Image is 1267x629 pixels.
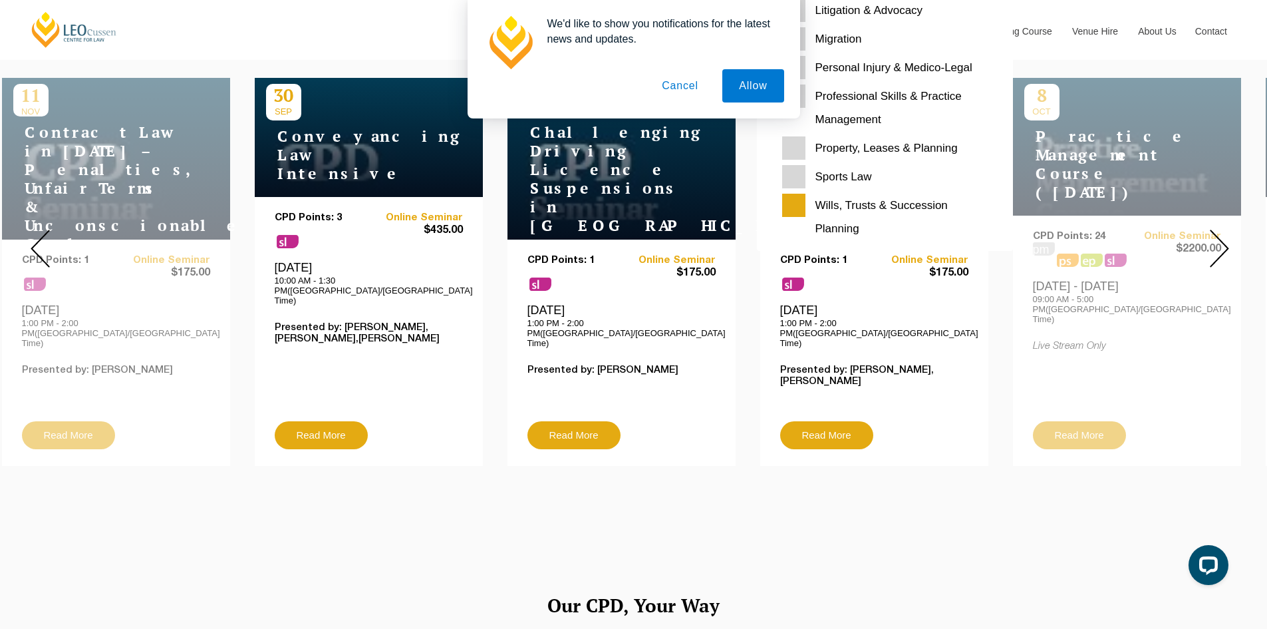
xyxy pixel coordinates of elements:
a: Read More [275,421,368,449]
p: 10:00 AM - 1:30 PM([GEOGRAPHIC_DATA]/[GEOGRAPHIC_DATA] Time) [275,276,463,306]
div: We'd like to show you notifications for the latest news and updates. [537,16,784,47]
button: Cancel [645,69,715,103]
p: CPD Points: 1 [780,255,875,266]
h4: Challenging Driving Licence Suspensions in [GEOGRAPHIC_DATA] [519,123,685,235]
a: Online Seminar [874,255,968,266]
img: notification icon [484,16,537,69]
button: Allow [722,69,783,103]
span: $435.00 [368,224,463,238]
a: Read More [527,421,621,449]
span: $175.00 [621,266,716,280]
a: Read More [780,421,873,449]
div: [DATE] [527,303,716,348]
a: Online Seminar [621,255,716,266]
p: CPD Points: 3 [275,212,369,224]
span: sl [277,235,299,248]
img: Next [1210,230,1229,268]
span: sl [782,278,804,291]
label: Property, Leases & Planning [782,136,988,160]
label: Sports Law [782,165,988,188]
label: Wills, Trusts & Succession Planning [782,194,988,240]
iframe: LiveChat chat widget [1178,540,1234,596]
h2: Our CPD, Your Way [255,589,1013,622]
span: sl [529,278,551,291]
p: 1:00 PM - 2:00 PM([GEOGRAPHIC_DATA]/[GEOGRAPHIC_DATA] Time) [527,318,716,348]
a: Online Seminar [368,212,463,224]
p: Presented by: [PERSON_NAME],[PERSON_NAME] [780,365,968,387]
div: [DATE] [275,260,463,306]
p: 1:00 PM - 2:00 PM([GEOGRAPHIC_DATA]/[GEOGRAPHIC_DATA] Time) [780,318,968,348]
h4: Conveyancing Law Intensive [266,127,432,183]
div: [DATE] [780,303,968,348]
img: Prev [31,230,50,268]
span: $175.00 [874,266,968,280]
p: Presented by: [PERSON_NAME],[PERSON_NAME],[PERSON_NAME] [275,322,463,345]
p: Presented by: [PERSON_NAME] [527,365,716,376]
p: CPD Points: 1 [527,255,622,266]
